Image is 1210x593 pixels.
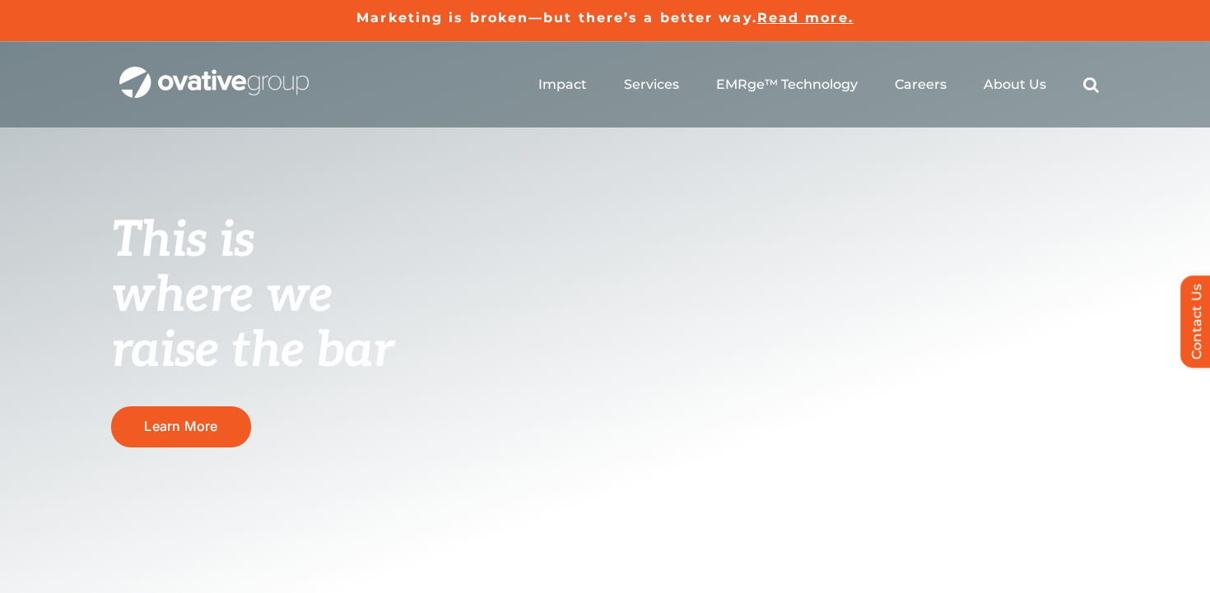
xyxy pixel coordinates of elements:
a: Careers [895,76,947,93]
a: Learn More [111,406,251,447]
a: EMRge™ Technology [716,76,858,93]
a: Marketing is broken—but there’s a better way. [356,10,757,25]
a: Impact [538,76,587,93]
a: Read more. [757,10,854,25]
a: About Us [984,76,1046,93]
span: where we raise the bar [111,266,393,381]
a: OG_Full_horizontal_WHT [119,65,309,81]
span: This is [111,211,254,271]
a: Search [1083,76,1099,93]
nav: Menu [538,58,1099,111]
span: Learn More [144,419,217,434]
a: Services [624,76,679,93]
